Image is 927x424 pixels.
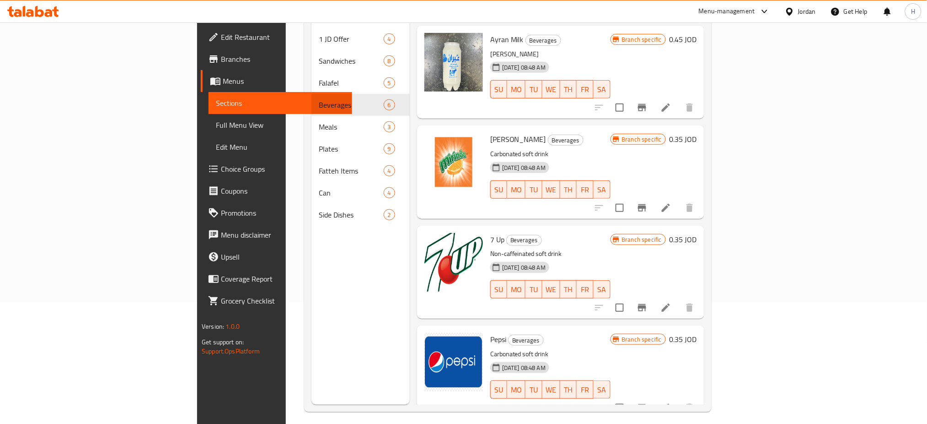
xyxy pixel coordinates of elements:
[311,116,410,138] div: Meals3
[564,383,573,397] span: TH
[580,283,590,296] span: FR
[618,335,665,344] span: Branch specific
[580,383,590,397] span: FR
[221,32,345,43] span: Edit Restaurant
[546,283,557,296] span: WE
[490,49,611,60] p: [PERSON_NAME]
[319,143,383,154] span: Plates
[384,33,395,44] div: items
[384,101,395,109] span: 6
[384,209,395,220] div: items
[679,197,701,219] button: delete
[311,182,410,204] div: Can4
[384,187,395,198] div: items
[202,321,224,332] span: Version:
[594,381,611,399] button: SA
[525,280,542,299] button: TU
[660,402,671,413] a: Edit menu item
[507,381,525,399] button: MO
[660,202,671,213] a: Edit menu item
[424,33,483,92] img: Ayran Milk
[631,97,653,119] button: Branch-specific-item
[564,283,573,296] span: TH
[597,83,607,96] span: SA
[384,79,395,87] span: 5
[202,336,244,348] span: Get support on:
[216,120,345,130] span: Full Menu View
[511,183,522,196] span: MO
[525,381,542,399] button: TU
[384,55,395,66] div: items
[670,233,697,246] h6: 0.35 JOD
[311,50,410,72] div: Sandwiches8
[494,283,504,296] span: SU
[577,280,594,299] button: FR
[221,273,345,284] span: Coverage Report
[490,33,524,46] span: Ayran Milk
[216,141,345,152] span: Edit Menu
[610,298,629,317] span: Select to update
[618,135,665,144] span: Branch specific
[498,364,549,372] span: [DATE] 08:48 AM
[577,381,594,399] button: FR
[618,35,665,44] span: Branch specific
[221,207,345,218] span: Promotions
[494,83,504,96] span: SU
[311,94,410,116] div: Beverages6
[226,321,240,332] span: 1.0.0
[511,283,522,296] span: MO
[560,80,577,98] button: TH
[509,335,543,346] span: Beverages
[498,63,549,72] span: [DATE] 08:48 AM
[201,48,352,70] a: Branches
[507,80,525,98] button: MO
[597,283,607,296] span: SA
[201,246,352,268] a: Upsell
[319,77,383,88] div: Falafel
[319,55,383,66] span: Sandwiches
[201,70,352,92] a: Menus
[221,185,345,196] span: Coupons
[660,102,671,113] a: Edit menu item
[679,397,701,419] button: delete
[384,99,395,110] div: items
[560,180,577,199] button: TH
[798,6,816,16] div: Jordan
[490,180,507,199] button: SU
[424,233,483,292] img: 7 Up
[577,180,594,199] button: FR
[490,332,506,346] span: Pepsi
[631,197,653,219] button: Branch-specific-item
[490,348,611,360] p: Carbonated soft drink
[670,333,697,346] h6: 0.35 JOD
[529,283,539,296] span: TU
[508,335,544,346] div: Beverages
[209,136,352,158] a: Edit Menu
[311,138,410,160] div: Plates9
[548,135,584,146] div: Beverages
[525,80,542,98] button: TU
[699,6,755,17] div: Menu-management
[384,145,395,153] span: 9
[209,92,352,114] a: Sections
[384,77,395,88] div: items
[319,99,383,110] div: Beverages
[542,280,560,299] button: WE
[384,189,395,197] span: 4
[511,83,522,96] span: MO
[319,33,383,44] span: 1 JD Offer
[319,165,383,176] span: Fatteh Items
[319,209,383,220] span: Side Dishes
[490,233,504,246] span: 7 Up
[526,35,561,46] span: Beverages
[618,235,665,244] span: Branch specific
[631,397,653,419] button: Branch-specific-item
[201,224,352,246] a: Menu disclaimer
[580,183,590,196] span: FR
[548,135,583,146] span: Beverages
[221,251,345,262] span: Upsell
[511,383,522,397] span: MO
[679,297,701,319] button: delete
